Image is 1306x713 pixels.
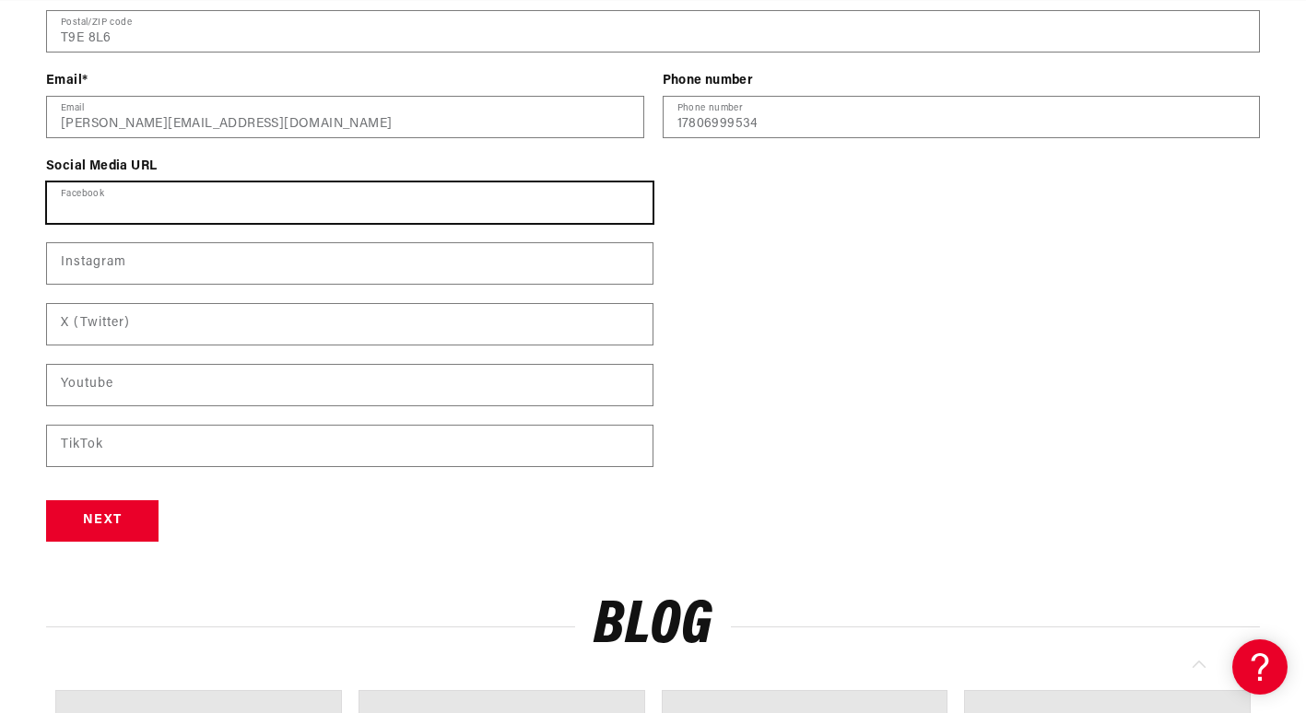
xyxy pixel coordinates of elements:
div: Phone number [663,71,1261,90]
button: Slide left [1179,653,1219,675]
input: Phone number [664,97,1262,137]
button: Slide right [1219,653,1260,675]
input: Email [47,97,643,137]
input: X (Twitter) [47,304,653,345]
input: Facebook [47,182,653,223]
input: Postal/ZIP code [47,11,1259,52]
div: Social Media URL [46,157,653,176]
h2: Blog [46,601,1260,654]
div: Email [46,71,644,90]
input: Instagram [47,243,653,284]
input: TikTok [47,426,653,466]
button: Next [46,500,159,542]
input: Youtube [47,365,653,405]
